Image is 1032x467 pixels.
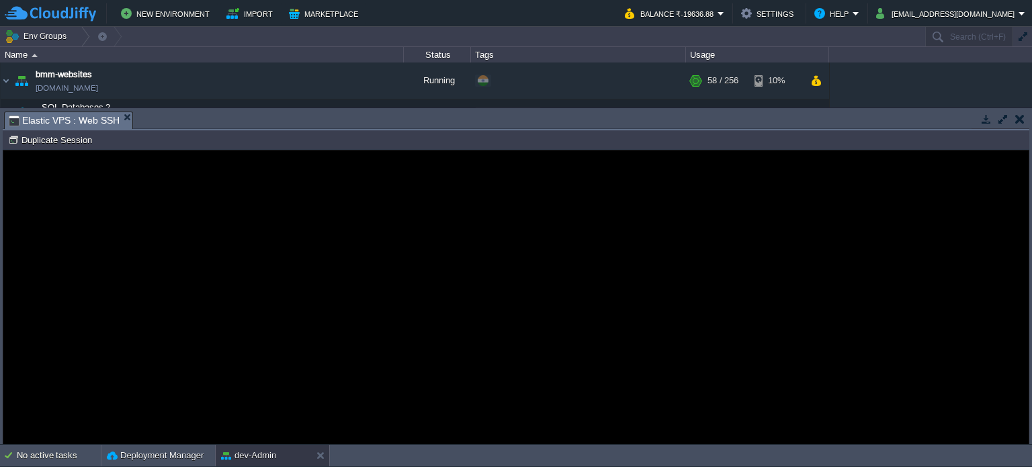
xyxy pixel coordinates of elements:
[472,47,685,62] div: Tags
[5,5,96,22] img: CloudJiffy
[12,62,31,99] img: AMDAwAAAACH5BAEAAAAALAAAAAABAAEAAAICRAEAOw==
[9,112,120,129] span: Elastic VPS : Web SSH
[17,445,101,466] div: No active tasks
[976,413,1019,454] iframe: chat widget
[40,101,112,113] span: SQL Databases 2
[1,62,11,99] img: AMDAwAAAACH5BAEAAAAALAAAAAABAAEAAAICRAEAOw==
[121,5,214,22] button: New Environment
[404,47,470,62] div: Status
[755,62,798,99] div: 10%
[40,102,112,112] a: SQL Databases 2
[5,27,71,46] button: Env Groups
[32,54,38,57] img: AMDAwAAAACH5BAEAAAAALAAAAAABAAEAAAICRAEAOw==
[9,99,17,126] img: AMDAwAAAACH5BAEAAAAALAAAAAABAAEAAAICRAEAOw==
[289,5,362,22] button: Marketplace
[404,62,471,99] div: Running
[36,68,92,81] a: bmm-websites
[707,62,738,99] div: 58 / 256
[107,449,204,462] button: Deployment Manager
[755,99,798,126] div: 1%
[687,47,828,62] div: Usage
[876,5,1019,22] button: [EMAIL_ADDRESS][DOMAIN_NAME]
[707,99,738,126] div: 15 / 128
[18,99,37,126] img: AMDAwAAAACH5BAEAAAAALAAAAAABAAEAAAICRAEAOw==
[625,5,718,22] button: Balance ₹-19636.88
[226,5,277,22] button: Import
[814,5,853,22] button: Help
[36,81,98,95] span: [DOMAIN_NAME]
[221,449,276,462] button: dev-Admin
[741,5,798,22] button: Settings
[8,134,96,146] button: Duplicate Session
[1,47,403,62] div: Name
